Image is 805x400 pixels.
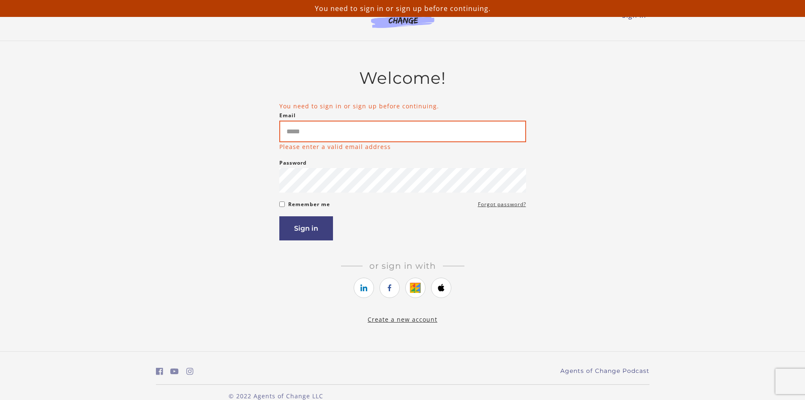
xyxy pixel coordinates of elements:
[156,367,163,375] i: https://www.facebook.com/groups/aswbtestprep (Open in a new window)
[186,365,194,378] a: https://www.instagram.com/agentsofchangeprep/ (Open in a new window)
[478,199,526,210] a: Forgot password?
[170,365,179,378] a: https://www.youtube.com/c/AgentsofChangeTestPrepbyMeaganMitchell (Open in a new window)
[279,142,391,151] p: Please enter a valid email address
[288,199,330,210] label: Remember me
[405,278,426,298] a: https://courses.thinkific.com/users/auth/google?ss%5Breferral%5D=&ss%5Buser_return_to%5D=%2Fcours...
[156,365,163,378] a: https://www.facebook.com/groups/aswbtestprep (Open in a new window)
[362,8,443,28] img: Agents of Change Logo
[279,158,307,168] label: Password
[431,278,451,298] a: https://courses.thinkific.com/users/auth/apple?ss%5Breferral%5D=&ss%5Buser_return_to%5D=%2Fcourse...
[279,216,333,240] button: Sign in
[363,261,443,271] span: Or sign in with
[279,68,526,88] h2: Welcome!
[279,102,526,110] li: You need to sign in or sign up before continuing.
[379,278,400,298] a: https://courses.thinkific.com/users/auth/facebook?ss%5Breferral%5D=&ss%5Buser_return_to%5D=%2Fcou...
[186,367,194,375] i: https://www.instagram.com/agentsofchangeprep/ (Open in a new window)
[279,110,296,121] label: Email
[560,367,649,375] a: Agents of Change Podcast
[368,315,437,323] a: Create a new account
[3,3,802,14] p: You need to sign in or sign up before continuing.
[170,367,179,375] i: https://www.youtube.com/c/AgentsofChangeTestPrepbyMeaganMitchell (Open in a new window)
[354,278,374,298] a: https://courses.thinkific.com/users/auth/linkedin?ss%5Breferral%5D=&ss%5Buser_return_to%5D=%2Fcou...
